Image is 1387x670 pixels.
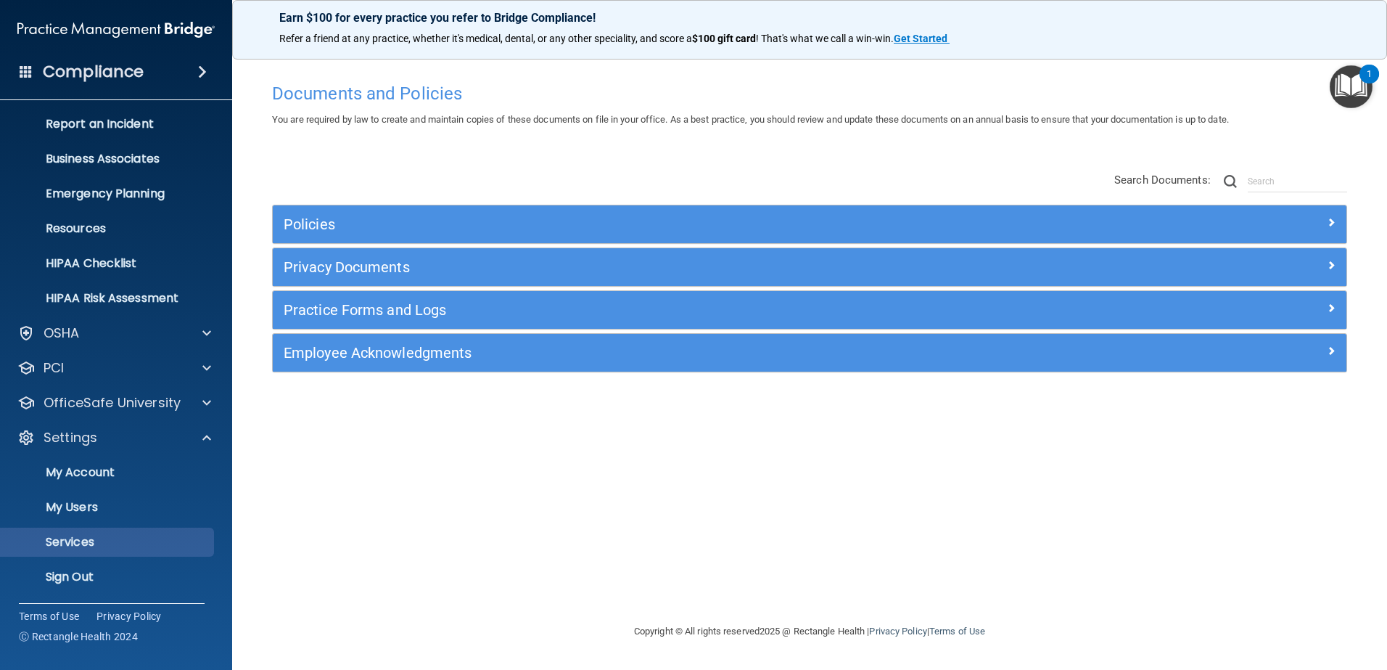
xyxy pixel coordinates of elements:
p: Sign Out [9,570,207,584]
a: Employee Acknowledgments [284,341,1335,364]
a: OSHA [17,324,211,342]
a: Terms of Use [929,626,985,637]
p: HIPAA Risk Assessment [9,291,207,306]
img: PMB logo [17,15,215,44]
a: Policies [284,213,1335,236]
a: PCI [17,359,211,377]
p: OfficeSafe University [44,394,181,412]
a: Privacy Policy [96,609,162,624]
input: Search [1248,171,1347,192]
span: Ⓒ Rectangle Health 2024 [19,629,138,644]
p: PCI [44,359,64,377]
p: Settings [44,429,97,446]
p: My Account [9,465,207,480]
h5: Employee Acknowledgments [284,345,1067,361]
a: Privacy Documents [284,256,1335,279]
p: HIPAA Checklist [9,256,207,271]
p: Business Associates [9,152,207,166]
a: Terms of Use [19,609,79,624]
h4: Compliance [43,62,144,82]
strong: $100 gift card [692,33,756,44]
a: OfficeSafe University [17,394,211,412]
p: OSHA [44,324,80,342]
p: Report an Incident [9,117,207,131]
p: Services [9,535,207,550]
img: ic-search.3b580494.png [1224,175,1237,188]
p: Resources [9,221,207,236]
span: You are required by law to create and maintain copies of these documents on file in your office. ... [272,114,1229,125]
a: Get Started [894,33,950,44]
div: 1 [1367,74,1372,93]
h5: Privacy Documents [284,259,1067,275]
h5: Policies [284,216,1067,232]
a: Practice Forms and Logs [284,298,1335,322]
p: Emergency Planning [9,187,207,201]
p: Earn $100 for every practice you refer to Bridge Compliance! [279,11,1340,25]
h5: Practice Forms and Logs [284,302,1067,318]
a: Privacy Policy [869,626,926,637]
strong: Get Started [894,33,947,44]
a: Settings [17,429,211,446]
span: Refer a friend at any practice, whether it's medical, dental, or any other speciality, and score a [279,33,692,44]
button: Open Resource Center, 1 new notification [1330,65,1372,108]
p: My Users [9,500,207,515]
div: Copyright © All rights reserved 2025 @ Rectangle Health | | [545,608,1074,655]
span: ! That's what we call a win-win. [756,33,894,44]
h4: Documents and Policies [272,84,1347,103]
span: Search Documents: [1114,173,1211,187]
